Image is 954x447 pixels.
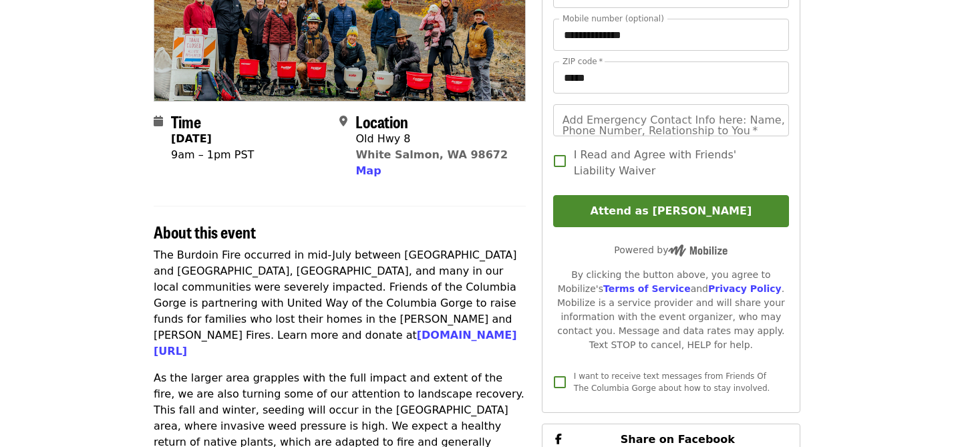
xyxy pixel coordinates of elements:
strong: [DATE] [171,132,212,145]
span: Share on Facebook [621,433,735,446]
button: Map [355,163,381,179]
input: Add Emergency Contact Info here: Name, Phone Number, Relationship to You [553,104,789,136]
div: Old Hwy 8 [355,131,508,147]
img: Powered by Mobilize [668,245,728,257]
a: Terms of Service [603,283,691,294]
span: I Read and Agree with Friends' Liability Waiver [574,147,778,179]
label: ZIP code [563,57,603,65]
span: Location [355,110,408,133]
i: calendar icon [154,115,163,128]
span: Map [355,164,381,177]
span: Time [171,110,201,133]
span: I want to receive text messages from Friends Of The Columbia Gorge about how to stay involved. [574,371,770,393]
button: Attend as [PERSON_NAME] [553,195,789,227]
a: Privacy Policy [708,283,782,294]
div: 9am – 1pm PST [171,147,254,163]
input: Mobile number (optional) [553,19,789,51]
input: ZIP code [553,61,789,94]
span: About this event [154,220,256,243]
span: Powered by [614,245,728,255]
label: Mobile number (optional) [563,15,664,23]
i: map-marker-alt icon [339,115,347,128]
div: By clicking the button above, you agree to Mobilize's and . Mobilize is a service provider and wi... [553,268,789,352]
a: White Salmon, WA 98672 [355,148,508,161]
p: The Burdoin Fire occurred in mid-July between [GEOGRAPHIC_DATA] and [GEOGRAPHIC_DATA], [GEOGRAPHI... [154,247,526,359]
